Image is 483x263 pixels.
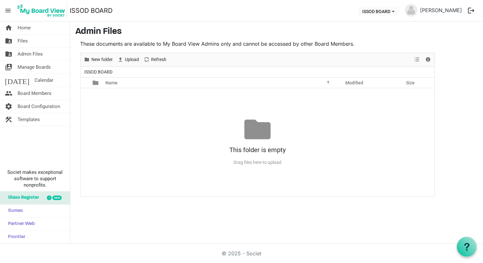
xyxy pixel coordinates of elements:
[3,169,67,188] span: Societ makes exceptional software to support nonprofits.
[70,4,112,17] a: ISSOD BOARD
[150,56,167,64] span: Refresh
[5,100,12,113] span: settings
[16,3,70,19] a: My Board View Logo
[141,53,169,66] div: Refresh
[115,53,141,66] div: Upload
[5,218,35,230] span: Partner Web
[91,56,113,64] span: New folder
[5,21,12,34] span: home
[412,53,423,66] div: View
[52,196,62,200] div: new
[5,205,23,217] span: Sumac
[18,35,28,47] span: Files
[142,56,168,64] button: Refresh
[83,56,114,64] button: New folder
[2,4,14,17] span: menu
[124,56,140,64] span: Upload
[405,4,418,17] img: no-profile-picture.svg
[5,35,12,47] span: folder_shared
[18,21,31,34] span: Home
[18,48,43,60] span: Admin Files
[18,87,51,100] span: Board Members
[358,7,399,16] button: ISSOD BOARD dropdownbutton
[222,250,261,257] a: © 2025 - Societ
[5,74,29,87] span: [DATE]
[16,3,67,19] img: My Board View Logo
[406,80,415,85] span: Size
[18,61,51,73] span: Manage Boards
[34,74,53,87] span: Calendar
[424,56,433,64] button: Details
[5,87,12,100] span: people
[83,68,114,76] span: ISSOD BOARD
[5,191,39,204] span: Glass Register
[80,40,435,48] p: These documents are available to My Board View Admins only and cannot be accessed by other Board ...
[18,100,60,113] span: Board Configuration
[5,231,25,244] span: Frontier
[345,80,363,85] span: Modified
[105,80,118,85] span: Name
[413,56,421,64] button: View dropdownbutton
[418,4,464,17] a: [PERSON_NAME]
[80,143,434,157] div: This folder is empty
[116,56,140,64] button: Upload
[81,53,115,66] div: New folder
[80,157,434,168] div: Drag files here to upload
[18,113,40,126] span: Templates
[5,48,12,60] span: folder_shared
[5,61,12,73] span: switch_account
[5,113,12,126] span: construction
[464,4,478,17] button: logout
[75,27,478,37] h3: Admin Files
[423,53,433,66] div: Details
